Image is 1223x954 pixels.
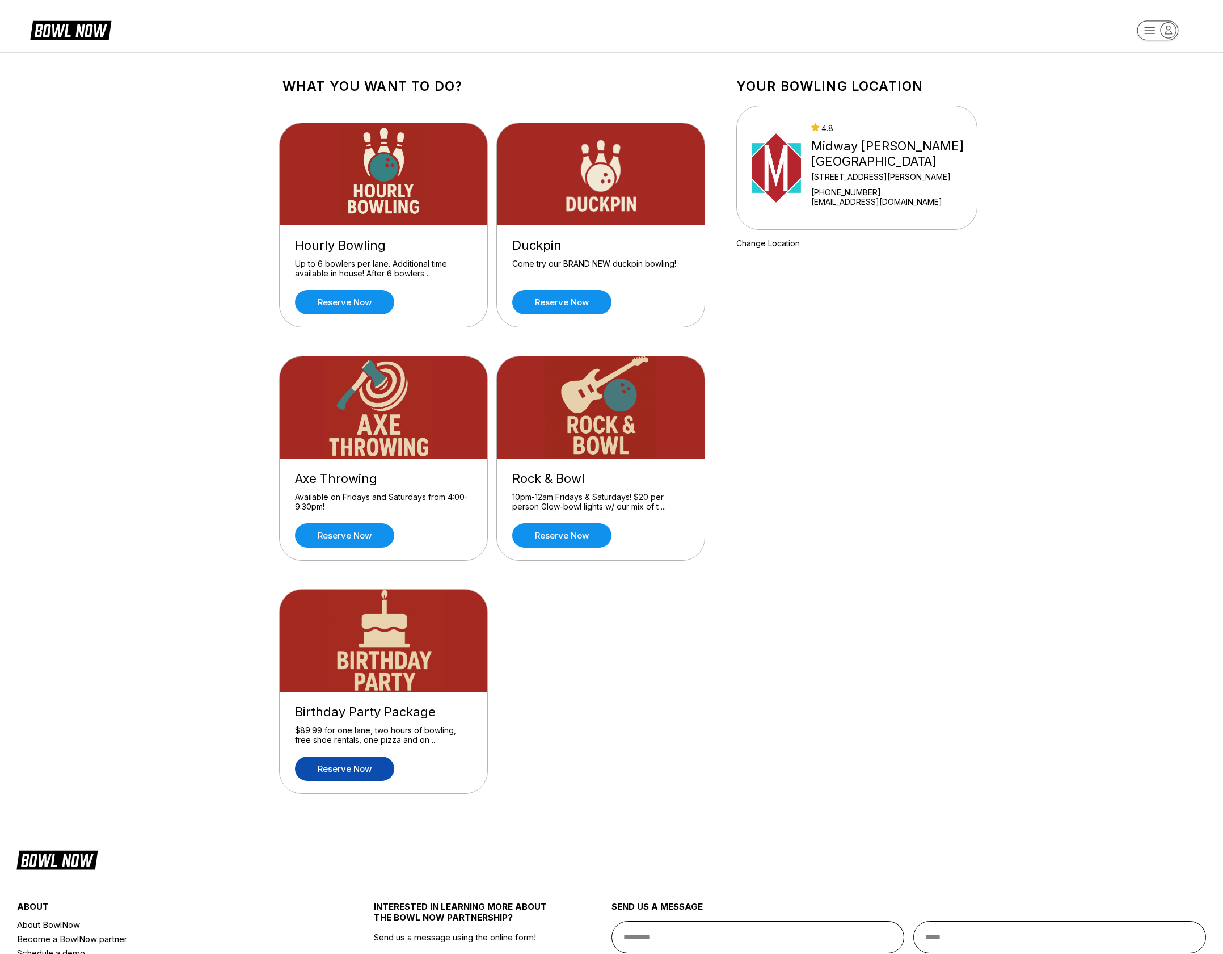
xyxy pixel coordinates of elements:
[736,78,977,94] h1: Your bowling location
[611,901,1206,921] div: send us a message
[295,290,394,314] a: Reserve now
[497,356,706,459] img: Rock & Bowl
[512,290,611,314] a: Reserve now
[752,125,801,211] img: Midway Bowling - Carlisle
[280,356,488,459] img: Axe Throwing
[512,238,689,253] div: Duckpin
[497,123,706,225] img: Duckpin
[280,590,488,692] img: Birthday Party Package
[512,523,611,548] a: Reserve now
[295,259,472,279] div: Up to 6 bowlers per lane. Additional time available in house! After 6 bowlers ...
[736,238,800,248] a: Change Location
[512,471,689,486] div: Rock & Bowl
[295,704,472,720] div: Birthday Party Package
[295,757,394,781] a: Reserve now
[811,138,972,169] div: Midway [PERSON_NAME][GEOGRAPHIC_DATA]
[282,78,702,94] h1: What you want to do?
[17,901,314,918] div: about
[811,187,972,197] div: [PHONE_NUMBER]
[280,123,488,225] img: Hourly Bowling
[295,725,472,745] div: $89.99 for one lane, two hours of bowling, free shoe rentals, one pizza and on ...
[295,523,394,548] a: Reserve now
[17,918,314,932] a: About BowlNow
[811,197,972,207] a: [EMAIL_ADDRESS][DOMAIN_NAME]
[17,932,314,946] a: Become a BowlNow partner
[295,492,472,512] div: Available on Fridays and Saturdays from 4:00-9:30pm!
[512,259,689,279] div: Come try our BRAND NEW duckpin bowling!
[295,238,472,253] div: Hourly Bowling
[512,492,689,512] div: 10pm-12am Fridays & Saturdays! $20 per person Glow-bowl lights w/ our mix of t ...
[295,471,472,486] div: Axe Throwing
[811,172,972,182] div: [STREET_ADDRESS][PERSON_NAME]
[811,123,972,133] div: 4.8
[374,901,552,932] div: INTERESTED IN LEARNING MORE ABOUT THE BOWL NOW PARTNERSHIP?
